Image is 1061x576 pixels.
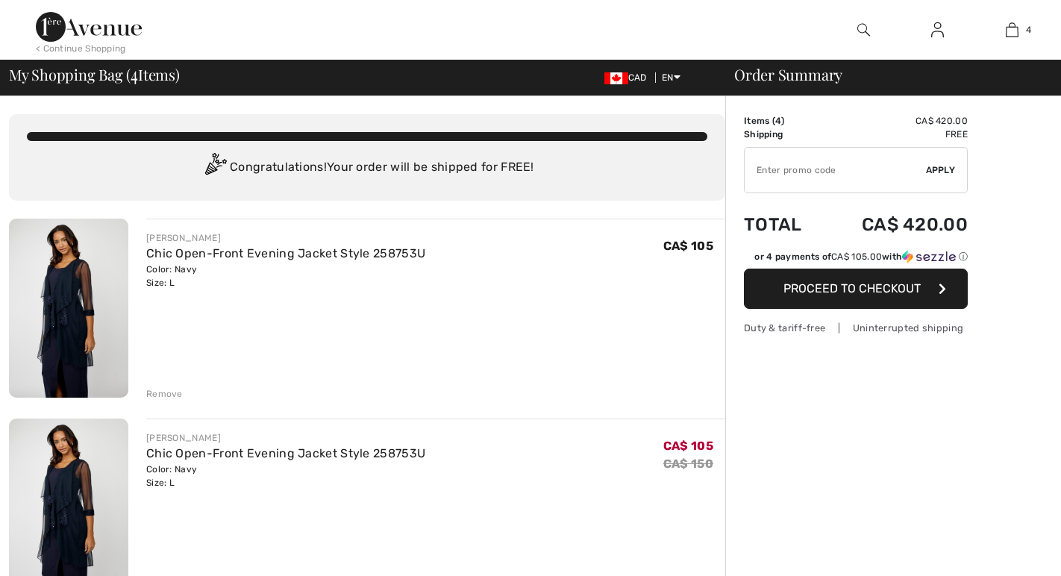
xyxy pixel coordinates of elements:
img: My Info [931,21,944,39]
span: Proceed to Checkout [783,281,921,295]
a: Sign In [919,21,956,40]
input: Promo code [745,148,926,192]
span: EN [662,72,680,83]
div: [PERSON_NAME] [146,431,425,445]
td: CA$ 420.00 [823,199,968,250]
td: Total [744,199,823,250]
img: Congratulation2.svg [200,153,230,183]
img: 1ère Avenue [36,12,142,42]
img: Canadian Dollar [604,72,628,84]
div: Order Summary [716,67,1052,82]
a: Chic Open-Front Evening Jacket Style 258753U [146,446,425,460]
span: 4 [131,63,138,83]
div: Color: Navy Size: L [146,263,425,289]
span: CA$ 105 [663,439,713,453]
img: My Bag [1006,21,1018,39]
div: < Continue Shopping [36,42,126,55]
span: 4 [1026,23,1031,37]
span: My Shopping Bag ( Items) [9,67,180,82]
div: Congratulations! Your order will be shipped for FREE! [27,153,707,183]
td: Shipping [744,128,823,141]
div: Remove [146,387,183,401]
span: CAD [604,72,653,83]
span: 4 [775,116,781,126]
div: [PERSON_NAME] [146,231,425,245]
a: 4 [975,21,1048,39]
a: Chic Open-Front Evening Jacket Style 258753U [146,246,425,260]
td: CA$ 420.00 [823,114,968,128]
td: Free [823,128,968,141]
div: Color: Navy Size: L [146,463,425,489]
img: Sezzle [902,250,956,263]
div: or 4 payments of with [754,250,968,263]
div: Duty & tariff-free | Uninterrupted shipping [744,321,968,335]
span: CA$ 105.00 [831,251,882,262]
span: Apply [926,163,956,177]
img: Chic Open-Front Evening Jacket Style 258753U [9,219,128,398]
button: Proceed to Checkout [744,269,968,309]
s: CA$ 150 [663,457,713,471]
img: search the website [857,21,870,39]
span: CA$ 105 [663,239,713,253]
td: Items ( ) [744,114,823,128]
div: or 4 payments ofCA$ 105.00withSezzle Click to learn more about Sezzle [744,250,968,269]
